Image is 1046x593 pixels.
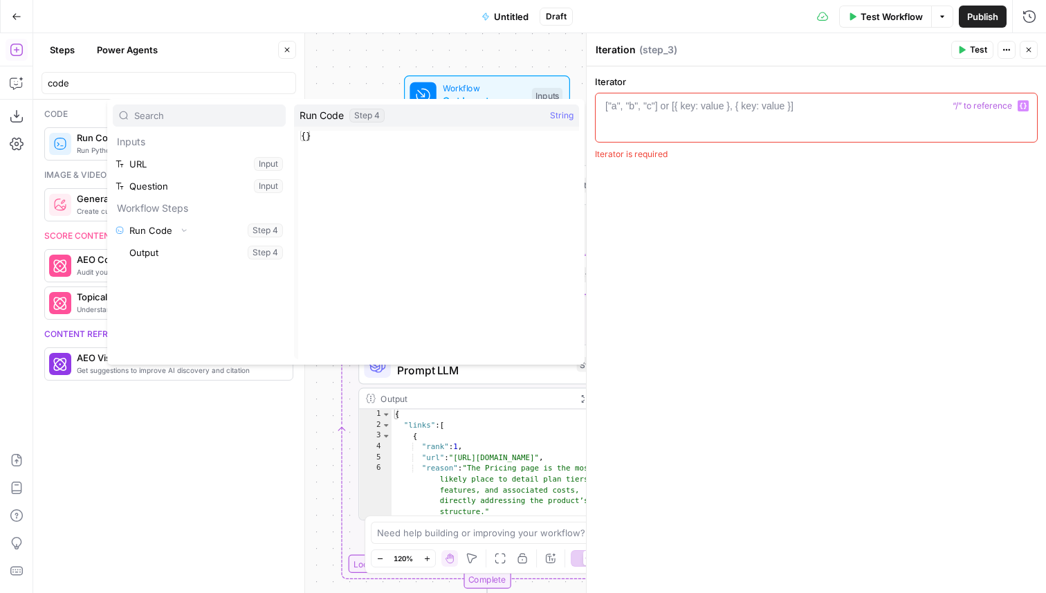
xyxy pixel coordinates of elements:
span: Run Python or JavaScript code blocks [77,145,282,156]
span: 120% [394,553,413,564]
button: Select variable URL [113,153,286,175]
div: 6 [359,464,392,518]
div: Content refresh [44,328,293,340]
p: Inputs [113,131,286,153]
div: Code [44,108,293,120]
input: Search steps [48,76,290,90]
div: 7 [359,518,392,529]
span: Toggle code folding, rows 2 through 8 [382,420,391,431]
span: Test Workflow [861,10,923,24]
div: Inputs [532,88,562,103]
div: ["a", "b", "c"] or [{ key: value }, { key: value }] [605,99,793,113]
span: Audit your content to understand readability for LLMs [77,266,282,277]
div: 4 [359,441,392,453]
span: Generate Image with AI [77,192,282,206]
input: Search [134,109,279,122]
span: Test [970,44,987,56]
span: Draft [546,10,567,23]
button: Select variable Run Code [113,219,286,241]
p: Workflow Steps [113,197,286,219]
div: Complete [358,570,616,588]
span: Toggle code folding, rows 1 through 9 [382,410,391,421]
span: Toggle code folding, rows 3 through 7 [382,431,391,442]
div: Image & video [44,169,293,181]
button: Test [951,41,993,59]
span: Set Inputs [443,93,525,109]
div: Score content [44,230,293,242]
span: ( step_3 ) [639,43,677,57]
div: Complete [464,570,511,588]
button: Power Agents [89,39,166,61]
div: Step 4 [349,109,385,122]
span: Run Code [300,109,344,122]
span: Get suggestions to improve AI discovery and citation [77,365,282,376]
button: Test Workflow [839,6,931,28]
span: Untitled [494,10,529,24]
textarea: Iteration [596,43,636,57]
span: Create custom images using AI models [77,206,282,217]
button: Untitled [473,6,537,28]
button: Select variable Question [113,175,286,197]
div: 5 [359,453,392,464]
span: Publish [967,10,998,24]
span: AEO Content Scorecard [77,253,282,266]
div: 3 [359,431,392,442]
span: Run Code [77,131,282,145]
span: “/” to reference [947,100,1018,111]
div: 1 [359,410,392,421]
div: Output [380,392,570,405]
label: Iterator [595,75,1038,89]
div: WorkflowSet InputsInputs [358,75,616,116]
span: Topical Authority Scorer [77,290,282,304]
div: LLM · GPT-5Prompt LLMStep 2Output{ "links":[ { "rank":1, "url":"[URL][DOMAIN_NAME]", "reason":"Th... [358,345,616,520]
span: Workflow [443,82,525,95]
button: Select variable Output [127,241,286,264]
div: Iterator is required [595,148,1038,161]
span: String [550,109,574,122]
span: Understand your authority and competiveness on a topic [77,304,282,315]
button: Steps [42,39,83,61]
span: AEO Visibility Refresh Suggestions [77,351,282,365]
button: Publish [959,6,1007,28]
div: 2 [359,420,392,431]
span: Prompt LLM [397,362,570,378]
